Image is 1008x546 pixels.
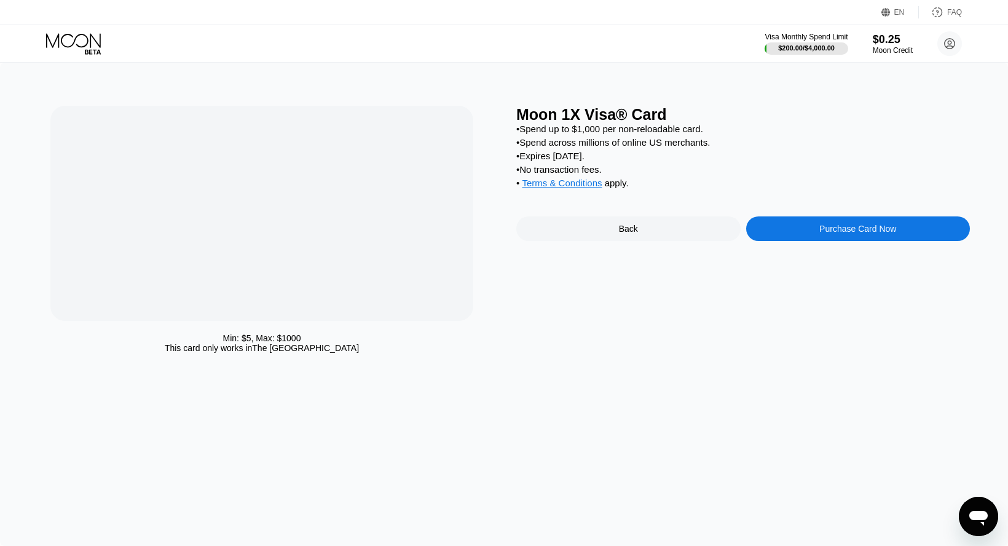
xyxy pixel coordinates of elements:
[165,343,359,353] div: This card only works in The [GEOGRAPHIC_DATA]
[516,124,970,134] div: • Spend up to $1,000 per non-reloadable card.
[819,224,896,234] div: Purchase Card Now
[765,33,848,55] div: Visa Monthly Spend Limit$200.00/$4,000.00
[947,8,962,17] div: FAQ
[516,137,970,148] div: • Spend across millions of online US merchants.
[894,8,905,17] div: EN
[516,216,741,241] div: Back
[223,333,301,343] div: Min: $ 5 , Max: $ 1000
[765,33,848,41] div: Visa Monthly Spend Limit
[881,6,919,18] div: EN
[516,164,970,175] div: • No transaction fees.
[516,151,970,161] div: • Expires [DATE].
[522,178,602,188] span: Terms & Conditions
[746,216,971,241] div: Purchase Card Now
[619,224,638,234] div: Back
[873,33,913,46] div: $0.25
[873,33,913,55] div: $0.25Moon Credit
[873,46,913,55] div: Moon Credit
[959,497,998,536] iframe: Button to launch messaging window
[516,178,970,191] div: • apply .
[522,178,602,191] div: Terms & Conditions
[778,44,835,52] div: $200.00 / $4,000.00
[516,106,970,124] div: Moon 1X Visa® Card
[919,6,962,18] div: FAQ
